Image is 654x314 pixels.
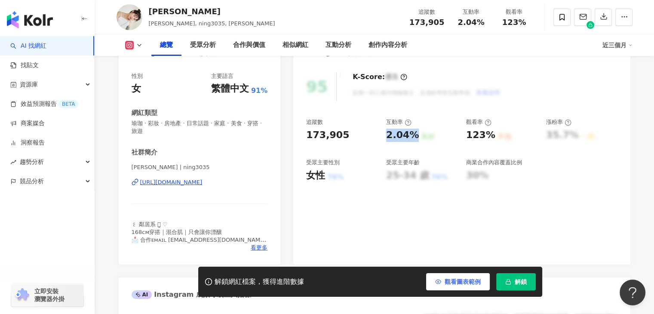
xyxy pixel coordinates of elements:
div: 合作與價值 [233,40,265,50]
div: 觀看率 [498,8,531,16]
div: 2.04% [386,129,419,142]
span: 立即安裝 瀏覽器外掛 [34,287,64,303]
span: 解鎖 [515,278,527,285]
div: [URL][DOMAIN_NAME] [140,179,203,186]
div: 繁體中文 [211,82,249,95]
span: rise [10,159,16,165]
a: 效益預測報告BETA [10,100,78,108]
div: 觀看率 [466,118,491,126]
span: 173,905 [409,18,445,27]
div: 173,905 [306,129,349,142]
div: 女 [132,82,141,95]
a: 洞察報告 [10,139,45,147]
div: 商業合作內容覆蓋比例 [466,159,522,166]
a: searchAI 找網紅 [10,42,46,50]
span: 競品分析 [20,172,44,191]
div: 受眾主要性別 [306,159,340,166]
div: 互動率 [455,8,488,16]
img: KOL Avatar [117,4,142,30]
div: 性別 [132,72,143,80]
div: 互動分析 [325,40,351,50]
div: K-Score : [353,72,407,82]
div: 主要語言 [211,72,233,80]
div: 互動率 [386,118,411,126]
span: [PERSON_NAME] | ning3035 [132,163,268,171]
span: [PERSON_NAME], ning3035, [PERSON_NAME] [149,20,275,27]
div: 追蹤數 [409,8,445,16]
div: 受眾分析 [190,40,216,50]
span: 91% [251,86,267,95]
a: 商案媒合 [10,119,45,128]
img: logo [7,11,53,28]
div: 女性 [306,169,325,182]
div: 解鎖網紅檔案，獲得進階數據 [215,277,304,286]
div: 網紅類型 [132,108,157,117]
div: [PERSON_NAME] [149,6,275,17]
div: 近三個月 [602,38,633,52]
a: 找貼文 [10,61,39,70]
span: 看更多 [251,244,267,252]
button: 觀看圖表範例 [426,273,490,290]
div: 123% [466,129,495,142]
div: 相似網紅 [282,40,308,50]
img: chrome extension [14,288,31,302]
span: 趨勢分析 [20,152,44,172]
span: 資源庫 [20,75,38,94]
button: 解鎖 [496,273,536,290]
span: 瑜珈 · 彩妝 · 房地產 · 日常話題 · 家庭 · 美食 · 穿搭 · 旅遊 [132,120,268,135]
div: 創作內容分析 [368,40,407,50]
span: 2.04% [457,18,484,27]
a: chrome extension立即安裝 瀏覽器外掛 [11,283,83,307]
div: 追蹤數 [306,118,323,126]
a: [URL][DOMAIN_NAME] [132,179,268,186]
div: 漲粉率 [546,118,571,126]
span: ꒰ 鄰居系 灬̤̬ ♡ 168ᴄᴍ穿搭｜混合肌｜只會讓你漂釀 📩 合作ᴇᴍᴀɪʟ [EMAIL_ADDRESS][DOMAIN_NAME] 🍑我的品牌 @dailyme_ginny [132,221,267,251]
div: 受眾主要年齡 [386,159,420,166]
span: 123% [502,18,526,27]
div: 社群簡介 [132,148,157,157]
span: 觀看圖表範例 [445,278,481,285]
div: 總覽 [160,40,173,50]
